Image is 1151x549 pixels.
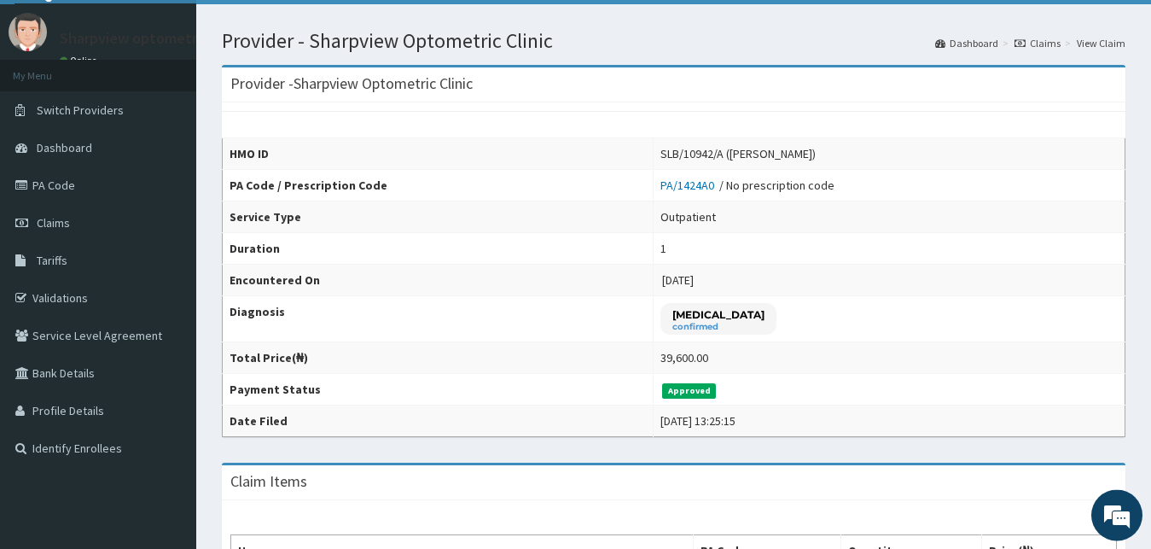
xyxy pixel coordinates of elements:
[37,102,124,118] span: Switch Providers
[37,140,92,155] span: Dashboard
[660,145,816,162] div: SLB/10942/A ([PERSON_NAME])
[660,240,666,257] div: 1
[37,253,67,268] span: Tariffs
[223,233,654,265] th: Duration
[230,76,473,91] h3: Provider - Sharpview Optometric Clinic
[223,138,654,170] th: HMO ID
[935,36,998,50] a: Dashboard
[223,342,654,374] th: Total Price(₦)
[1077,36,1125,50] a: View Claim
[660,177,834,194] div: / No prescription code
[9,13,47,51] img: User Image
[672,307,764,322] p: [MEDICAL_DATA]
[660,349,708,366] div: 39,600.00
[230,474,307,489] h3: Claim Items
[223,296,654,342] th: Diagnosis
[223,265,654,296] th: Encountered On
[223,406,654,437] th: Date Filed
[223,201,654,233] th: Service Type
[1014,36,1061,50] a: Claims
[662,383,716,399] span: Approved
[37,215,70,231] span: Claims
[222,30,1125,52] h1: Provider - Sharpview Optometric Clinic
[60,31,247,46] p: Sharpview optometric Clinic
[660,412,735,429] div: [DATE] 13:25:15
[223,374,654,406] th: Payment Status
[672,323,764,331] small: confirmed
[60,55,101,67] a: Online
[660,208,716,225] div: Outpatient
[662,272,694,288] span: [DATE]
[223,170,654,201] th: PA Code / Prescription Code
[660,178,719,193] a: PA/1424A0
